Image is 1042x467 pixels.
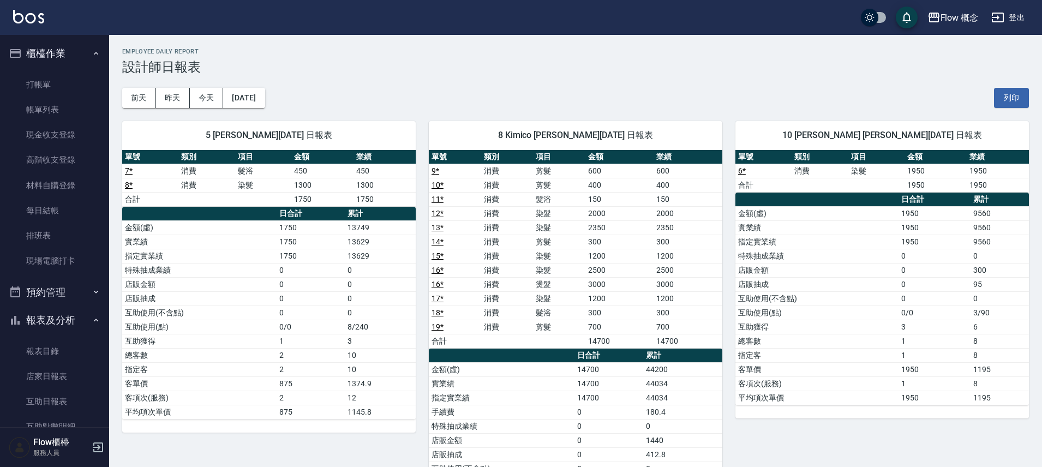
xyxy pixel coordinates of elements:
[905,164,967,178] td: 1950
[345,376,416,391] td: 1374.9
[277,391,345,405] td: 2
[122,277,277,291] td: 店販金額
[735,206,899,220] td: 金額(虛)
[481,206,534,220] td: 消費
[442,130,709,141] span: 8 Kimico [PERSON_NAME][DATE] 日報表
[533,235,585,249] td: 剪髮
[654,320,722,334] td: 700
[429,362,574,376] td: 金額(虛)
[735,150,792,164] th: 單號
[291,150,354,164] th: 金額
[345,207,416,221] th: 累計
[994,88,1029,108] button: 列印
[792,164,848,178] td: 消費
[235,178,291,192] td: 染髮
[122,405,277,419] td: 平均項次單價
[574,433,643,447] td: 0
[899,291,971,306] td: 0
[277,263,345,277] td: 0
[4,339,105,364] a: 報表目錄
[4,147,105,172] a: 高階收支登錄
[345,320,416,334] td: 8/240
[4,122,105,147] a: 現金收支登錄
[735,391,899,405] td: 平均項次單價
[429,433,574,447] td: 店販金額
[735,249,899,263] td: 特殊抽成業績
[848,164,905,178] td: 染髮
[429,447,574,462] td: 店販抽成
[585,178,654,192] td: 400
[585,249,654,263] td: 1200
[122,235,277,249] td: 實業績
[533,150,585,164] th: 項目
[654,220,722,235] td: 2350
[971,376,1029,391] td: 8
[585,164,654,178] td: 600
[4,364,105,389] a: 店家日報表
[735,376,899,391] td: 客項次(服務)
[735,178,792,192] td: 合計
[345,220,416,235] td: 13749
[585,306,654,320] td: 300
[654,277,722,291] td: 3000
[971,277,1029,291] td: 95
[585,235,654,249] td: 300
[235,150,291,164] th: 項目
[481,277,534,291] td: 消費
[971,193,1029,207] th: 累計
[971,249,1029,263] td: 0
[345,291,416,306] td: 0
[899,263,971,277] td: 0
[735,334,899,348] td: 總客數
[899,376,971,391] td: 1
[277,207,345,221] th: 日合計
[277,376,345,391] td: 875
[481,235,534,249] td: 消費
[899,193,971,207] th: 日合計
[429,391,574,405] td: 指定實業績
[122,48,1029,55] h2: Employee Daily Report
[122,249,277,263] td: 指定實業績
[899,334,971,348] td: 1
[585,320,654,334] td: 700
[654,164,722,178] td: 600
[122,306,277,320] td: 互助使用(不含點)
[941,11,979,25] div: Flow 概念
[122,391,277,405] td: 客項次(服務)
[9,436,31,458] img: Person
[122,362,277,376] td: 指定客
[896,7,918,28] button: save
[643,447,722,462] td: 412.8
[533,220,585,235] td: 染髮
[4,198,105,223] a: 每日結帳
[654,178,722,192] td: 400
[4,278,105,307] button: 預約管理
[481,164,534,178] td: 消費
[4,223,105,248] a: 排班表
[899,206,971,220] td: 1950
[345,405,416,419] td: 1145.8
[481,320,534,334] td: 消費
[899,306,971,320] td: 0/0
[277,405,345,419] td: 875
[735,277,899,291] td: 店販抽成
[654,334,722,348] td: 14700
[971,291,1029,306] td: 0
[971,220,1029,235] td: 9560
[481,249,534,263] td: 消費
[277,348,345,362] td: 2
[967,178,1029,192] td: 1950
[354,192,416,206] td: 1750
[533,192,585,206] td: 髮浴
[533,277,585,291] td: 燙髮
[235,164,291,178] td: 髮浴
[735,220,899,235] td: 實業績
[654,306,722,320] td: 300
[585,277,654,291] td: 3000
[13,10,44,23] img: Logo
[4,173,105,198] a: 材料自購登錄
[899,362,971,376] td: 1950
[899,220,971,235] td: 1950
[122,150,416,207] table: a dense table
[848,150,905,164] th: 項目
